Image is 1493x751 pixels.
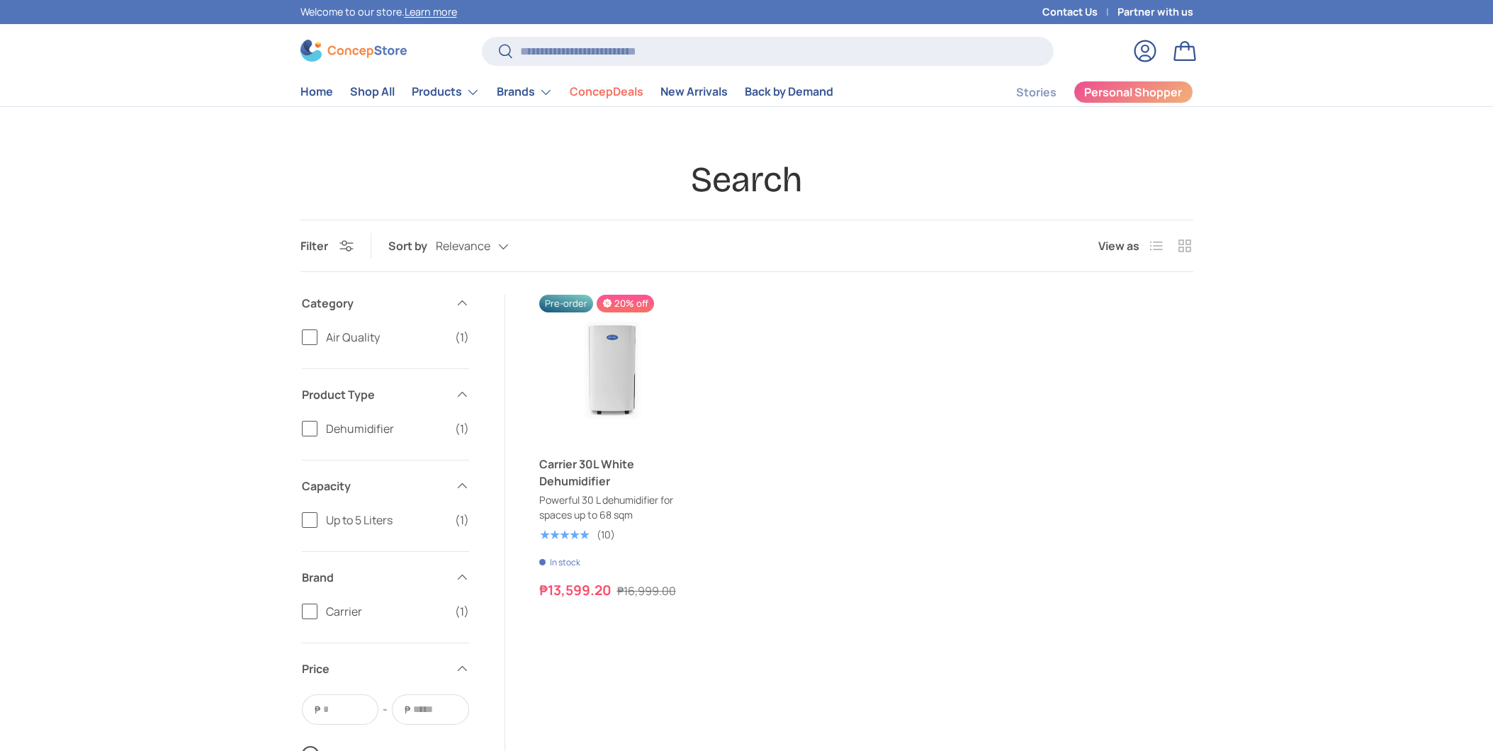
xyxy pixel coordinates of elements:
h1: Search [300,158,1193,202]
a: Home [300,78,333,106]
a: New Arrivals [660,78,728,106]
summary: Price [302,643,469,694]
span: Capacity [302,478,446,495]
summary: Capacity [302,461,469,512]
a: Back by Demand [745,78,833,106]
nav: Primary [300,78,833,106]
button: Relevance [436,234,537,259]
span: 20% off [597,295,654,312]
a: Brands [497,78,553,106]
a: ConcepDeals [570,78,643,106]
a: Products [412,78,480,106]
span: (1) [455,603,469,620]
summary: Brand [302,552,469,603]
button: Filter [300,238,354,254]
p: Welcome to our store. [300,4,457,20]
span: Air Quality [326,329,446,346]
span: Relevance [436,239,490,253]
span: Price [302,660,446,677]
span: Personal Shopper [1084,86,1182,98]
span: (1) [455,329,469,346]
summary: Category [302,278,469,329]
span: View as [1098,237,1139,254]
span: Product Type [302,386,446,403]
a: Stories [1016,79,1057,106]
a: Shop All [350,78,395,106]
summary: Brands [488,78,561,106]
summary: Products [403,78,488,106]
span: ₱ [403,702,412,717]
span: Filter [300,238,328,254]
label: Sort by [388,237,436,254]
span: (1) [455,512,469,529]
nav: Secondary [982,78,1193,106]
a: Partner with us [1117,4,1193,20]
span: Up to 5 Liters [326,512,446,529]
a: Carrier 30L White Dehumidifier [539,295,686,441]
span: - [383,701,388,718]
span: Carrier [326,603,446,620]
span: Category [302,295,446,312]
span: ₱ [313,702,322,717]
span: Brand [302,569,446,586]
a: Learn more [405,5,457,18]
a: Contact Us [1042,4,1117,20]
span: (1) [455,420,469,437]
span: Pre-order [539,295,593,312]
a: Carrier 30L White Dehumidifier [539,456,686,490]
a: Personal Shopper [1074,81,1193,103]
img: ConcepStore [300,40,407,62]
summary: Product Type [302,369,469,420]
span: Dehumidifier [326,420,446,437]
